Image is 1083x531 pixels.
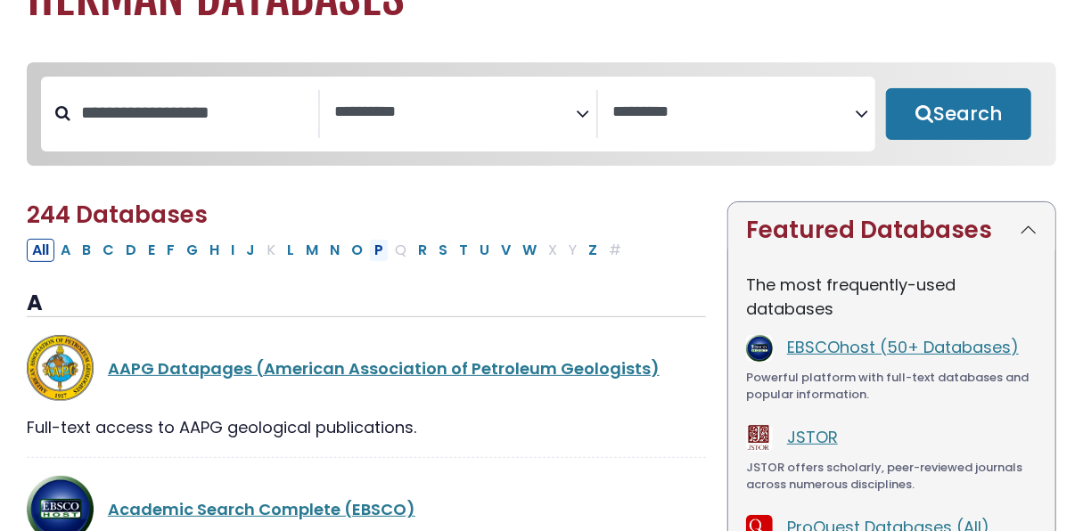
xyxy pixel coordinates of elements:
[97,239,119,262] button: Filter Results C
[612,103,855,122] textarea: Search
[108,498,415,520] a: Academic Search Complete (EBSCO)
[55,239,76,262] button: Filter Results A
[746,369,1038,404] div: Powerful platform with full-text databases and popular information.
[27,415,706,439] div: Full-text access to AAPG geological publications.
[108,357,660,380] a: AAPG Datapages (American Association of Petroleum Geologists)
[746,273,1038,321] p: The most frequently-used databases
[181,239,203,262] button: Filter Results G
[454,239,473,262] button: Filter Results T
[369,239,389,262] button: Filter Results P
[241,239,260,262] button: Filter Results J
[27,239,54,262] button: All
[346,239,368,262] button: Filter Results O
[583,239,603,262] button: Filter Results Z
[143,239,160,262] button: Filter Results E
[27,62,1056,166] nav: Search filters
[204,239,225,262] button: Filter Results H
[27,238,628,260] div: Alpha-list to filter by first letter of database name
[496,239,516,262] button: Filter Results V
[324,239,345,262] button: Filter Results N
[27,199,208,231] span: 244 Databases
[226,239,240,262] button: Filter Results I
[413,239,432,262] button: Filter Results R
[161,239,180,262] button: Filter Results F
[728,202,1055,258] button: Featured Databases
[787,336,1019,358] a: EBSCOhost (50+ Databases)
[334,103,577,122] textarea: Search
[746,459,1038,494] div: JSTOR offers scholarly, peer-reviewed journals across numerous disciplines.
[282,239,299,262] button: Filter Results L
[77,239,96,262] button: Filter Results B
[70,98,318,127] input: Search database by title or keyword
[300,239,324,262] button: Filter Results M
[120,239,142,262] button: Filter Results D
[474,239,495,262] button: Filter Results U
[787,426,838,448] a: JSTOR
[433,239,453,262] button: Filter Results S
[886,88,1031,140] button: Submit for Search Results
[517,239,542,262] button: Filter Results W
[27,290,706,317] h3: A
